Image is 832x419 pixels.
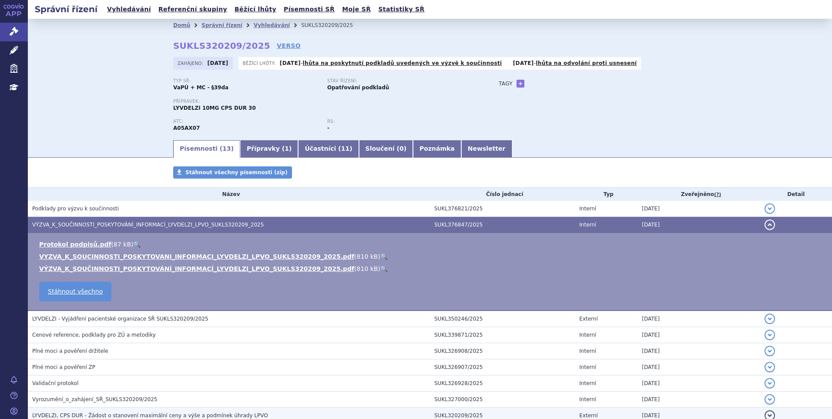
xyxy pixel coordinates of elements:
a: Písemnosti (13) [173,140,240,158]
a: + [517,80,524,88]
span: 13 [222,145,231,152]
a: Poznámka [413,140,461,158]
strong: VaPÚ + MC - §39da [173,84,228,91]
span: LYVDELZI 10MG CPS DUR 30 [173,105,256,111]
button: detail [765,314,775,324]
p: - [513,60,637,67]
li: ( ) [39,264,823,273]
a: Referenční skupiny [156,3,230,15]
a: lhůta na poskytnutí podkladů uvedených ve výzvě k součinnosti [303,60,502,66]
a: Vyhledávání [254,22,290,28]
span: VÝZVA_K_SOUČINNOSTI_POSKYTOVÁNÍ_INFORMACÍ_LYVDELZI_LPVO_SUKLS320209_2025 [32,222,264,228]
span: Interní [579,364,596,370]
button: detail [765,220,775,230]
td: SUKL326908/2025 [430,343,575,359]
button: detail [765,394,775,405]
td: SUKL376847/2025 [430,217,575,233]
span: Plné moci a pověření držitele [32,348,108,354]
span: Podklady pro výzvu k součinnosti [32,206,119,212]
td: [DATE] [637,327,760,343]
a: Účastníci (11) [298,140,359,158]
span: 810 kB [357,253,378,260]
h2: Správní řízení [28,3,104,15]
td: SUKL327000/2025 [430,392,575,408]
span: Validační protokol [32,380,79,386]
a: Protokol podpisů.pdf [39,241,111,248]
strong: - [327,125,329,131]
span: LYVDELZI, CPS DUR - Žádost o stanovení maximální ceny a výše a podmínek úhrady LPVO [32,412,268,419]
abbr: (?) [714,192,721,198]
td: [DATE] [637,359,760,375]
span: Interní [579,332,596,338]
td: SUKL339871/2025 [430,327,575,343]
span: 810 kB [357,265,378,272]
strong: [DATE] [208,60,228,66]
span: Interní [579,206,596,212]
li: SUKLS320209/2025 [301,19,364,32]
p: Stav řízení: [327,78,473,84]
strong: [DATE] [280,60,301,66]
span: 11 [341,145,349,152]
span: Externí [579,412,597,419]
a: Stáhnout všechno [39,282,111,301]
span: 0 [399,145,404,152]
button: detail [765,362,775,372]
li: ( ) [39,240,823,249]
a: Moje SŘ [339,3,373,15]
span: Externí [579,316,597,322]
h3: Tagy [499,78,513,89]
a: 🔍 [133,241,141,248]
a: Statistiky SŘ [376,3,427,15]
p: - [280,60,502,67]
td: [DATE] [637,311,760,327]
span: Běžící lhůty: [243,60,278,67]
strong: [DATE] [513,60,534,66]
td: SUKL326907/2025 [430,359,575,375]
p: ATC: [173,119,319,124]
td: SUKL326928/2025 [430,375,575,392]
a: Domů [173,22,190,28]
p: RS: [327,119,473,124]
th: Název [28,188,430,201]
strong: Opatřování podkladů [327,84,389,91]
span: Interní [579,348,596,354]
a: Vyhledávání [104,3,154,15]
a: Běžící lhůty [232,3,279,15]
a: VERSO [277,41,301,50]
a: 🔍 [380,265,388,272]
a: Newsletter [461,140,512,158]
td: [DATE] [637,217,760,233]
a: Sloučení (0) [359,140,413,158]
button: detail [765,346,775,356]
p: Přípravek: [173,99,481,104]
th: Zveřejněno [637,188,760,201]
strong: SUKLS320209/2025 [173,41,270,51]
span: Plné moci a pověření ZP [32,364,95,370]
a: Správní řízení [201,22,242,28]
td: SUKL376821/2025 [430,201,575,217]
button: detail [765,378,775,389]
a: 🔍 [380,253,388,260]
span: Zahájeno: [178,60,205,67]
td: SUKL350246/2025 [430,311,575,327]
a: VYZVA_K_SOUCINNOSTI_POSKYTOVANI_INFORMACI_LYVDELZI_LPVO_SUKLS320209_2025.pdf [39,253,354,260]
li: ( ) [39,252,823,261]
td: [DATE] [637,343,760,359]
a: Přípravky (1) [240,140,298,158]
th: Typ [575,188,637,201]
button: detail [765,330,775,340]
td: [DATE] [637,375,760,392]
a: Stáhnout všechny písemnosti (zip) [173,166,292,179]
span: Interní [579,222,596,228]
p: Typ SŘ: [173,78,319,84]
span: LYVDELZI - Vyjádření pacientské organizace SŘ SUKLS320209/2025 [32,316,208,322]
span: Interní [579,380,596,386]
span: Vyrozumění_o_zahájení_SŘ_SUKLS320209/2025 [32,396,157,402]
td: [DATE] [637,392,760,408]
span: Cenové reference, podklady pro ZÚ a metodiky [32,332,156,338]
td: [DATE] [637,201,760,217]
a: Písemnosti SŘ [281,3,337,15]
span: 87 kB [114,241,131,248]
button: detail [765,203,775,214]
th: Číslo jednací [430,188,575,201]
